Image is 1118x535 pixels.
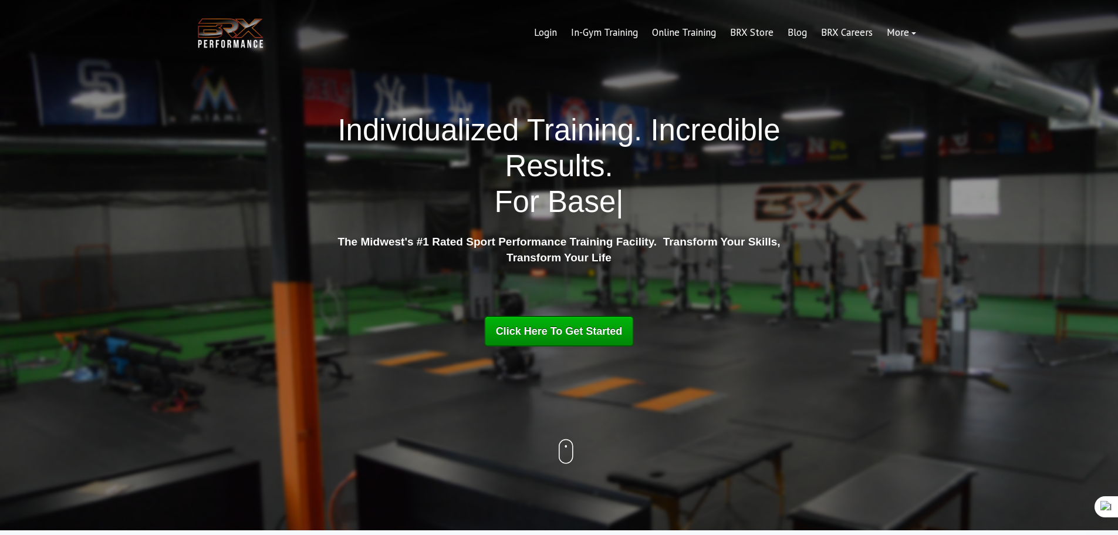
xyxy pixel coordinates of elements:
[781,19,814,47] a: Blog
[494,185,616,218] span: For Base
[564,19,645,47] a: In-Gym Training
[527,19,923,47] div: Navigation Menu
[337,235,780,264] strong: The Midwest's #1 Rated Sport Performance Training Facility. Transform Your Skills, Transform Your...
[527,19,564,47] a: Login
[496,325,623,337] span: Click Here To Get Started
[814,19,880,47] a: BRX Careers
[616,185,623,218] span: |
[645,19,723,47] a: Online Training
[333,112,785,220] h1: Individualized Training. Incredible Results.
[484,316,634,346] a: Click Here To Get Started
[195,15,266,51] img: BRX Transparent Logo-2
[880,19,923,47] a: More
[723,19,781,47] a: BRX Store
